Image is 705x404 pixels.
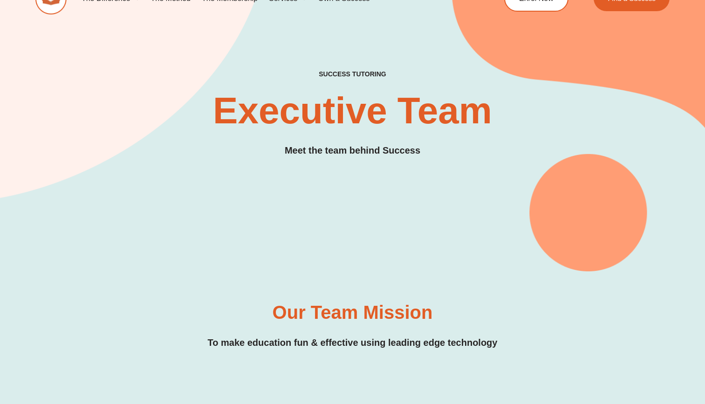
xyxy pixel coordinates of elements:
[209,92,496,129] h2: Executive Team
[550,299,705,404] iframe: Chat Widget
[273,303,433,322] h3: Our Team Mission
[259,70,446,78] h4: SUCCESS TUTORING​
[73,336,631,350] h4: To make education fun & effective using leading edge technology
[285,143,420,158] h3: Meet the team behind Success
